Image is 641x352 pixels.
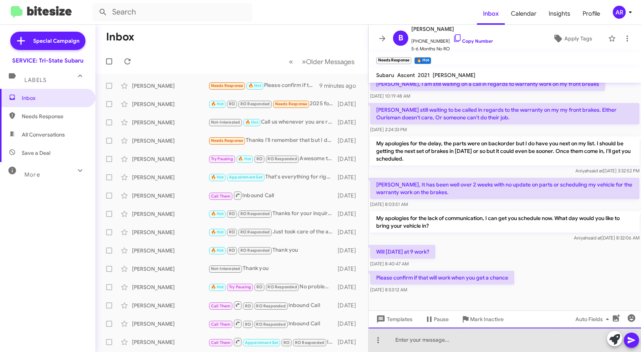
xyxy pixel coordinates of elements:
[229,248,235,253] span: RO
[132,119,208,126] div: [PERSON_NAME]
[306,58,354,66] span: Older Messages
[575,168,639,174] span: Aniyah [DATE] 3:32:52 PM
[22,149,50,157] span: Save a Deal
[248,83,261,88] span: 🔥 Hot
[256,156,263,161] span: RO
[284,54,298,69] button: Previous
[22,131,65,138] span: All Conversations
[229,230,235,235] span: RO
[208,191,337,200] div: Inbound Call
[606,6,633,19] button: AR
[289,57,293,66] span: «
[245,340,279,345] span: Appointment Set
[211,322,231,327] span: Call Them
[208,337,337,347] div: Inbound Call
[411,34,493,45] span: [PHONE_NUMBER]
[240,230,270,235] span: RO Responded
[245,304,251,309] span: RO
[211,138,243,143] span: Needs Response
[302,57,306,66] span: »
[297,54,359,69] button: Next
[376,72,394,79] span: Subaru
[92,3,253,21] input: Search
[369,312,419,326] button: Templates
[256,284,263,289] span: RO
[132,247,208,254] div: [PERSON_NAME]
[337,283,362,291] div: [DATE]
[433,72,475,79] span: [PERSON_NAME]
[10,32,85,50] a: Special Campaign
[337,228,362,236] div: [DATE]
[211,194,231,199] span: Call Them
[208,154,337,163] div: Awesome thank you
[240,248,270,253] span: RO Responded
[211,156,233,161] span: Try Pausing
[337,302,362,309] div: [DATE]
[211,120,240,125] span: Not-Interested
[370,261,409,267] span: [DATE] 8:40:47 AM
[211,101,224,106] span: 🔥 Hot
[256,304,285,309] span: RO Responded
[564,32,592,45] span: Apply Tags
[211,211,224,216] span: 🔥 Hot
[505,3,543,25] a: Calendar
[577,3,606,25] span: Profile
[33,37,79,45] span: Special Campaign
[12,57,84,64] div: SERVICE: Tri-State Subaru
[211,340,231,345] span: Call Them
[370,287,407,293] span: [DATE] 8:53:12 AM
[411,24,493,34] span: [PERSON_NAME]
[414,57,431,64] small: 🔥 Hot
[208,118,337,127] div: Call us whenever you are ready. Have a great day!
[569,312,618,326] button: Auto Fields
[208,319,337,328] div: Inbound Call
[238,156,251,161] span: 🔥 Hot
[229,211,235,216] span: RO
[540,32,604,45] button: Apply Tags
[455,312,510,326] button: Mark Inactive
[543,3,577,25] a: Insights
[132,155,208,163] div: [PERSON_NAME]
[398,32,403,44] span: B
[319,82,362,90] div: 9 minutes ago
[132,283,208,291] div: [PERSON_NAME]
[208,136,337,145] div: Thanks I'll remember that but I don't get to [GEOGRAPHIC_DATA] very often
[470,312,504,326] span: Mark Inactive
[211,83,243,88] span: Needs Response
[132,210,208,218] div: [PERSON_NAME]
[267,156,297,161] span: RO Responded
[477,3,505,25] a: Inbox
[208,283,337,291] div: No problem. See you [DATE].
[211,266,240,271] span: Not-Interested
[283,340,290,345] span: RO
[375,312,412,326] span: Templates
[106,31,134,43] h1: Inbox
[453,38,493,44] a: Copy Number
[337,100,362,108] div: [DATE]
[229,101,235,106] span: RO
[132,192,208,199] div: [PERSON_NAME]
[211,230,224,235] span: 🔥 Hot
[132,82,208,90] div: [PERSON_NAME]
[132,320,208,328] div: [PERSON_NAME]
[370,178,639,199] p: [PERSON_NAME], It has been well over 2 weeks with no update on parts or scheduling my vehicle for...
[370,137,639,166] p: My apologies for the delay, the parts were on backorder but I do have you next on my list. I shou...
[229,175,263,180] span: Appointment Set
[419,312,455,326] button: Pause
[132,265,208,273] div: [PERSON_NAME]
[267,284,297,289] span: RO Responded
[588,235,601,241] span: said at
[337,174,362,181] div: [DATE]
[211,175,224,180] span: 🔥 Hot
[285,54,359,69] nav: Page navigation example
[211,248,224,253] span: 🔥 Hot
[337,320,362,328] div: [DATE]
[397,72,415,79] span: Ascent
[337,338,362,346] div: [DATE]
[208,100,337,108] div: 2025 forester
[337,210,362,218] div: [DATE]
[208,81,319,90] div: Please confirm if that will work when you get a chance
[370,77,605,91] p: [PERSON_NAME], I am still waiting on a call in regards to warranty work on my front breaks
[208,246,337,255] div: Thank you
